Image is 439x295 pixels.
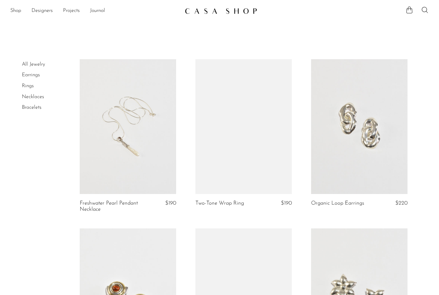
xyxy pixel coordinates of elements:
[10,5,180,16] nav: Desktop navigation
[395,200,408,206] span: $220
[22,83,34,88] a: Rings
[22,94,44,99] a: Necklaces
[10,5,180,16] ul: NEW HEADER MENU
[10,7,21,15] a: Shop
[311,200,364,206] a: Organic Loop Earrings
[281,200,292,206] span: $190
[22,72,40,78] a: Earrings
[63,7,80,15] a: Projects
[165,200,176,206] span: $190
[22,62,45,67] a: All Jewelry
[31,7,53,15] a: Designers
[90,7,105,15] a: Journal
[195,200,244,206] a: Two-Tone Wrap Ring
[22,105,41,110] a: Bracelets
[80,200,143,212] a: Freshwater Pearl Pendant Necklace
